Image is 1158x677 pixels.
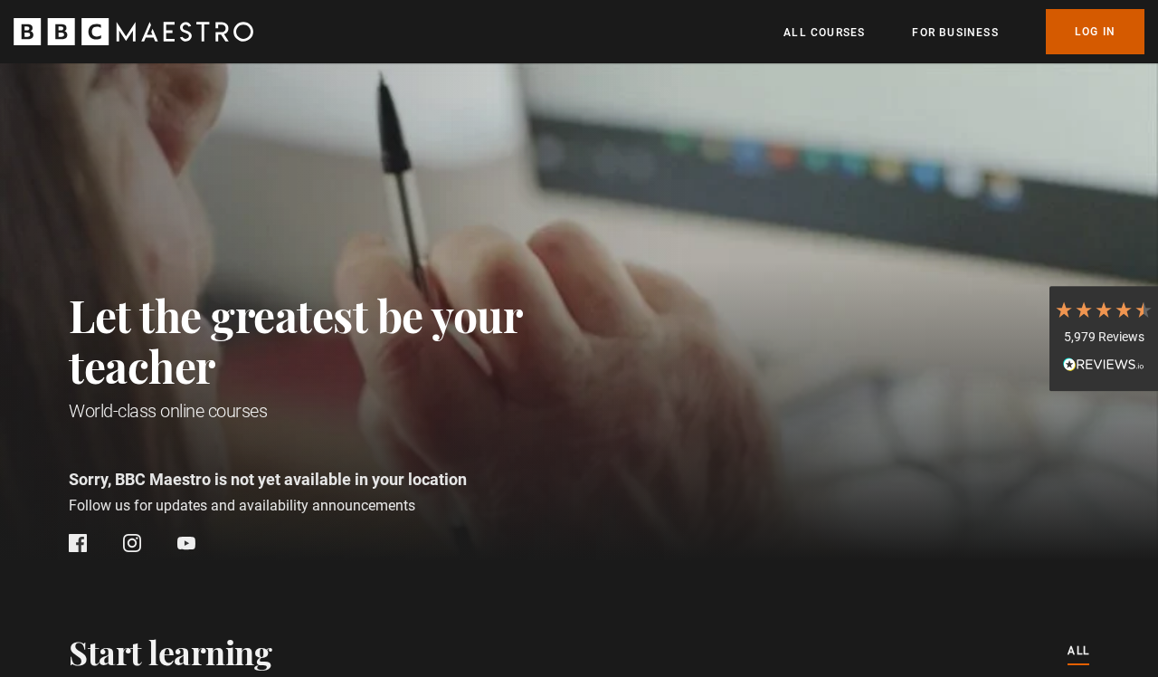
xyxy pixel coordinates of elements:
p: Follow us for updates and availability announcements [69,495,603,517]
div: 5,979 ReviewsRead All Reviews [1049,286,1158,391]
h2: Let the greatest be your teacher [69,290,603,391]
img: REVIEWS.io [1063,358,1144,370]
a: Log In [1046,9,1144,54]
div: 5,979 Reviews [1054,329,1153,347]
nav: Primary [783,9,1144,54]
svg: BBC Maestro [14,18,253,45]
a: All Courses [783,24,865,42]
p: Sorry, BBC Maestro is not yet available in your location [69,467,603,491]
a: For business [912,24,998,42]
div: Read All Reviews [1054,356,1153,377]
div: 4.7 Stars [1054,300,1153,319]
h1: World-class online courses [69,398,603,424]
